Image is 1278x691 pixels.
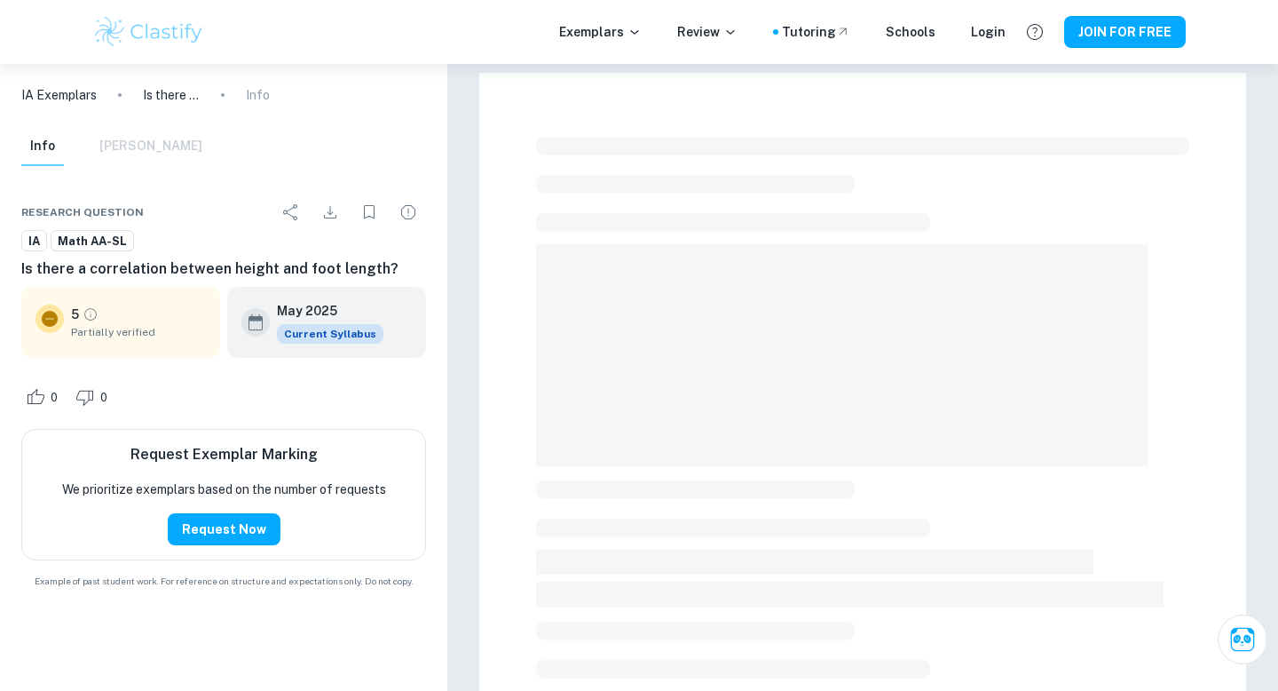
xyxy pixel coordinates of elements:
[277,324,383,344] span: Current Syllabus
[1218,615,1267,664] button: Ask Clai
[246,85,270,105] p: Info
[351,195,387,230] div: Bookmark
[168,513,280,545] button: Request Now
[21,85,97,105] a: IA Exemplars
[677,22,738,42] p: Review
[559,22,642,42] p: Exemplars
[21,127,64,166] button: Info
[41,389,67,407] span: 0
[21,204,144,220] span: Research question
[1064,16,1186,48] button: JOIN FOR FREE
[782,22,850,42] a: Tutoring
[92,14,205,50] img: Clastify logo
[21,575,426,588] span: Example of past student work. For reference on structure and expectations only. Do not copy.
[51,233,133,250] span: Math AA-SL
[71,383,117,411] div: Dislike
[390,195,426,230] div: Report issue
[83,306,99,322] a: Grade partially verified
[886,22,935,42] a: Schools
[273,195,309,230] div: Share
[312,195,348,230] div: Download
[71,305,79,324] p: 5
[21,230,47,252] a: IA
[21,258,426,280] h6: Is there a correlation between height and foot length?
[143,85,200,105] p: Is there a correlation between height and foot length?
[71,324,206,340] span: Partially verified
[1020,17,1050,47] button: Help and Feedback
[51,230,134,252] a: Math AA-SL
[971,22,1006,42] a: Login
[21,383,67,411] div: Like
[91,389,117,407] span: 0
[62,480,386,499] p: We prioritize exemplars based on the number of requests
[22,233,46,250] span: IA
[130,444,318,465] h6: Request Exemplar Marking
[277,324,383,344] div: This exemplar is based on the current syllabus. Feel free to refer to it for inspiration/ideas wh...
[277,301,369,321] h6: May 2025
